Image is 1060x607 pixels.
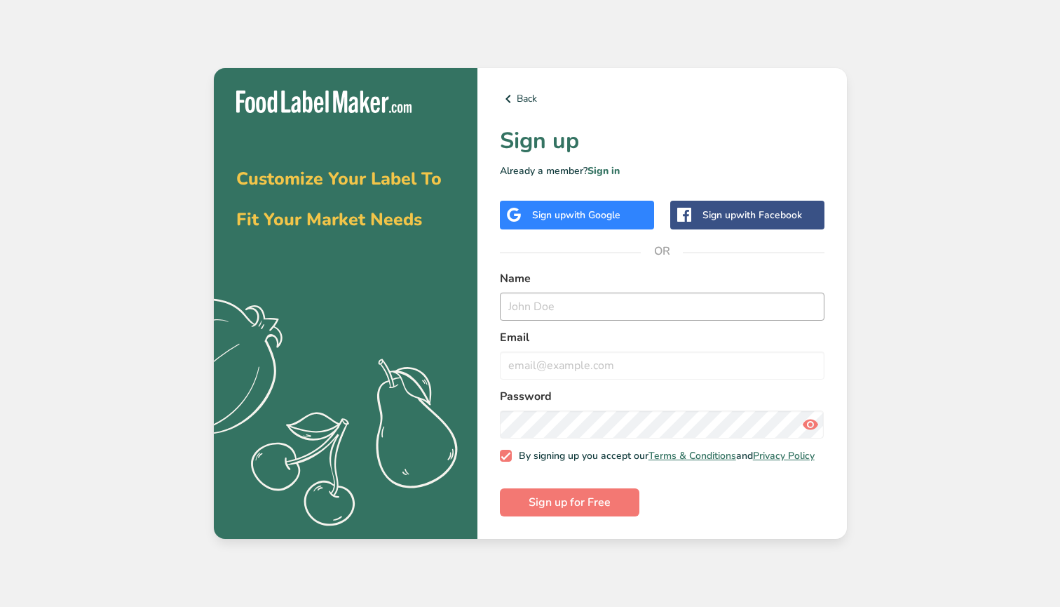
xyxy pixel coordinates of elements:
[512,450,815,462] span: By signing up you accept our and
[500,488,639,516] button: Sign up for Free
[236,167,442,232] span: Customize Your Label To Fit Your Market Needs
[736,208,802,222] span: with Facebook
[641,230,683,272] span: OR
[648,449,736,462] a: Terms & Conditions
[532,208,620,222] div: Sign up
[500,329,824,346] label: Email
[500,270,824,287] label: Name
[500,91,824,107] a: Back
[236,91,412,114] img: Food Label Maker
[566,208,620,222] span: with Google
[500,388,824,405] label: Password
[500,124,824,158] h1: Sign up
[529,494,611,511] span: Sign up for Free
[500,352,824,380] input: email@example.com
[587,164,620,178] a: Sign in
[753,449,815,462] a: Privacy Policy
[500,293,824,321] input: John Doe
[702,208,802,222] div: Sign up
[500,164,824,178] p: Already a member?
